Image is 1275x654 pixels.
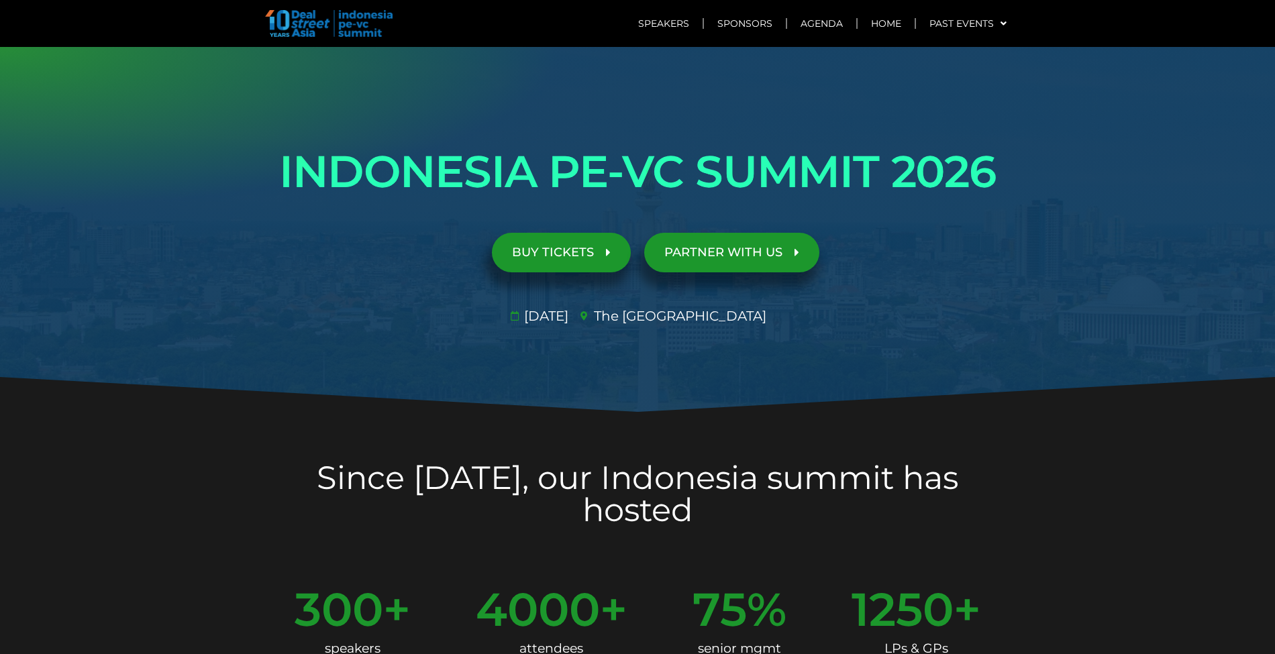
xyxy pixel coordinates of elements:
a: Past Events [916,8,1020,39]
span: [DATE]​ [521,306,568,326]
a: Home [858,8,915,39]
span: PARTNER WITH US [664,246,782,259]
span: + [600,586,627,633]
span: 1250 [852,586,954,633]
a: PARTNER WITH US [644,233,819,272]
h2: Since [DATE], our Indonesia summit has hosted [262,461,1013,526]
a: Speakers [625,8,703,39]
span: BUY TICKETS [512,246,594,259]
a: BUY TICKETS [492,233,631,272]
span: + [383,586,411,633]
a: Sponsors [704,8,786,39]
h1: INDONESIA PE-VC SUMMIT 2026 [262,134,1013,209]
span: % [747,586,786,633]
span: 75 [693,586,747,633]
span: 4000 [476,586,600,633]
span: + [954,586,981,633]
a: Agenda [787,8,856,39]
span: 300 [295,586,383,633]
span: The [GEOGRAPHIC_DATA]​ [591,306,766,326]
